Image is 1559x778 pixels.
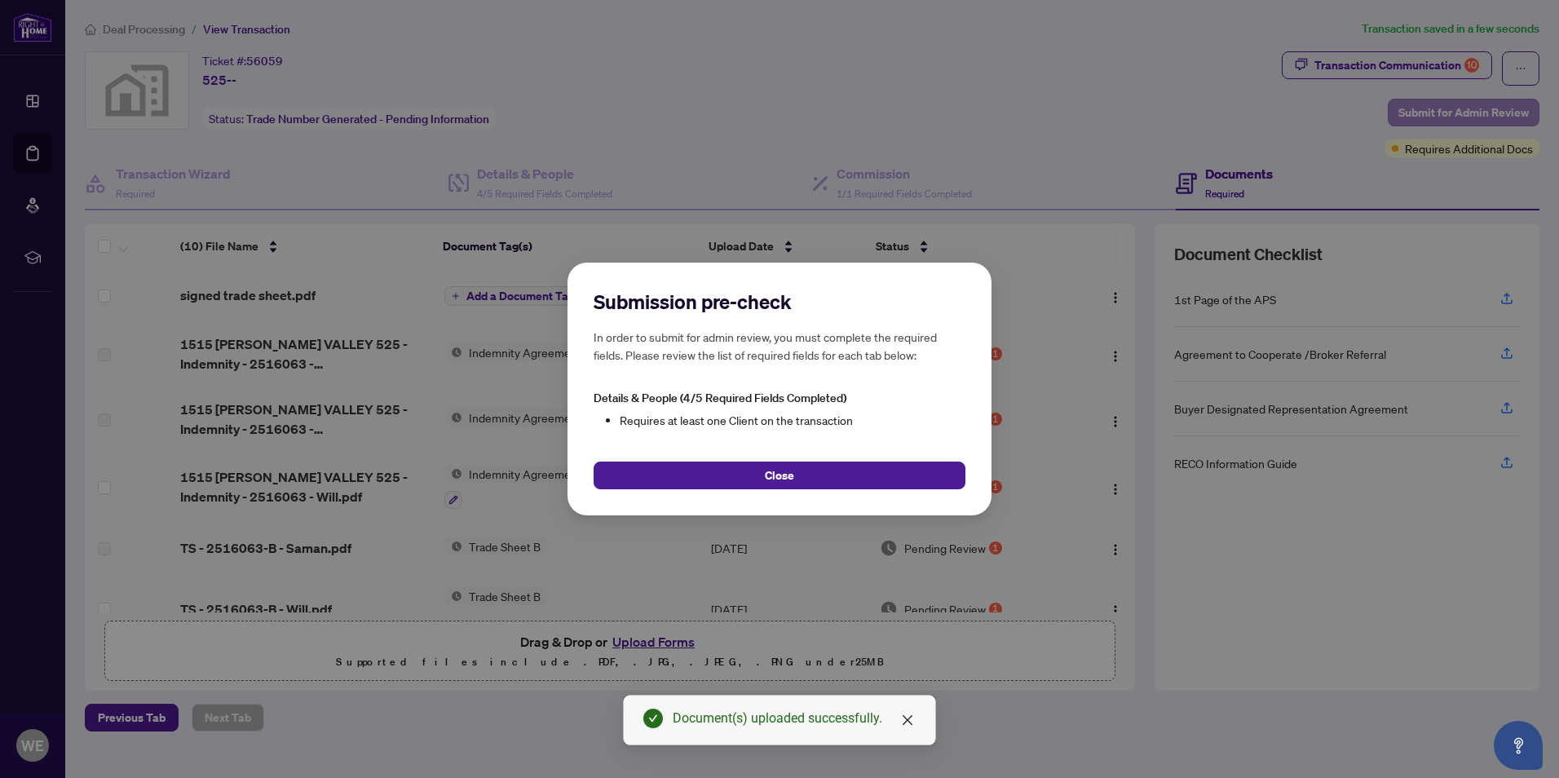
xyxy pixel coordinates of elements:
span: close [901,714,914,727]
a: Close [899,711,916,729]
h5: In order to submit for admin review, you must complete the required fields. Please review the lis... [594,328,965,364]
span: Details & People (4/5 Required Fields Completed) [594,391,846,405]
span: check-circle [643,709,663,728]
button: Close [594,462,965,489]
li: Requires at least one Client on the transaction [620,411,965,429]
button: Open asap [1494,721,1543,770]
h2: Submission pre-check [594,289,965,315]
div: Document(s) uploaded successfully. [673,709,916,728]
span: Close [765,462,794,488]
